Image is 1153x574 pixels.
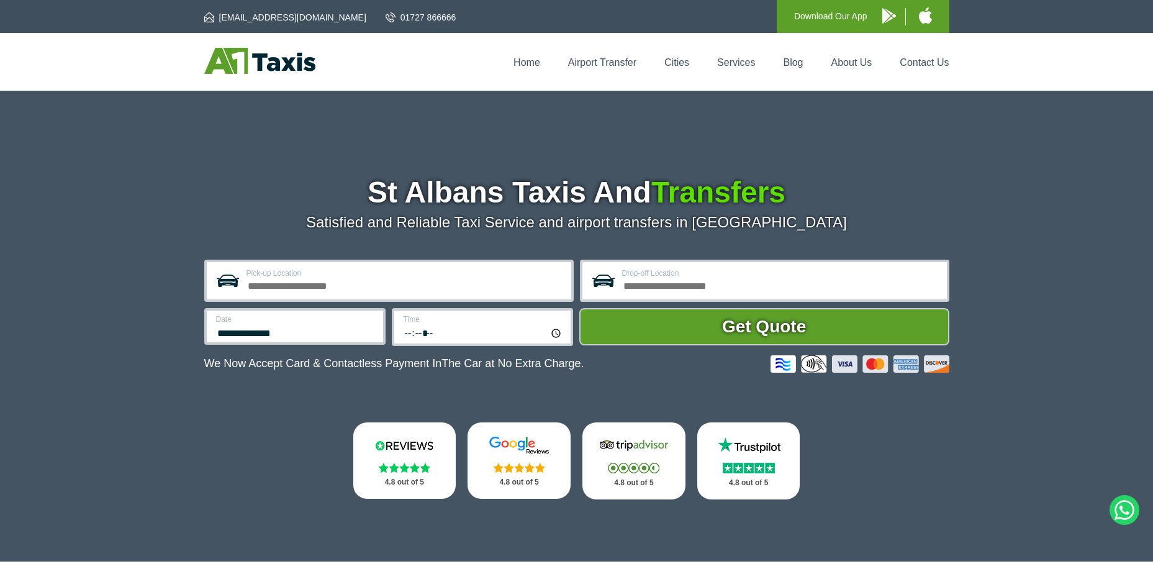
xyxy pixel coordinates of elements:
img: A1 Taxis St Albans LTD [204,48,315,74]
p: 4.8 out of 5 [711,475,787,491]
p: 4.8 out of 5 [367,475,443,490]
a: Cities [664,57,689,68]
a: About Us [831,57,872,68]
p: We Now Accept Card & Contactless Payment In [204,357,584,370]
img: Trustpilot [712,436,786,455]
a: Services [717,57,755,68]
a: Tripadvisor Stars 4.8 out of 5 [582,422,685,499]
a: [EMAIL_ADDRESS][DOMAIN_NAME] [204,11,366,24]
span: Transfers [651,176,785,209]
a: Home [513,57,540,68]
label: Pick-up Location [246,270,564,277]
img: A1 Taxis Android App [882,8,896,24]
a: Contact Us [900,57,949,68]
label: Time [404,316,563,323]
a: Google Stars 4.8 out of 5 [468,422,571,499]
img: Stars [723,463,775,473]
a: 01727 866666 [386,11,456,24]
img: Stars [608,463,659,473]
label: Date [216,316,376,323]
a: Trustpilot Stars 4.8 out of 5 [697,422,800,499]
img: Google [482,436,556,455]
button: Get Quote [579,308,949,345]
img: A1 Taxis iPhone App [919,7,932,24]
span: The Car at No Extra Charge. [441,357,584,370]
p: 4.8 out of 5 [481,475,557,490]
img: Stars [494,463,545,473]
a: Blog [783,57,803,68]
a: Reviews.io Stars 4.8 out of 5 [353,422,456,499]
label: Drop-off Location [622,270,939,277]
a: Airport Transfer [568,57,636,68]
img: Tripadvisor [597,436,671,455]
img: Reviews.io [367,436,441,455]
img: Credit And Debit Cards [771,355,949,373]
p: 4.8 out of 5 [596,475,672,491]
p: Download Our App [794,9,867,24]
p: Satisfied and Reliable Taxi Service and airport transfers in [GEOGRAPHIC_DATA] [204,214,949,231]
h1: St Albans Taxis And [204,178,949,207]
img: Stars [379,463,430,473]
